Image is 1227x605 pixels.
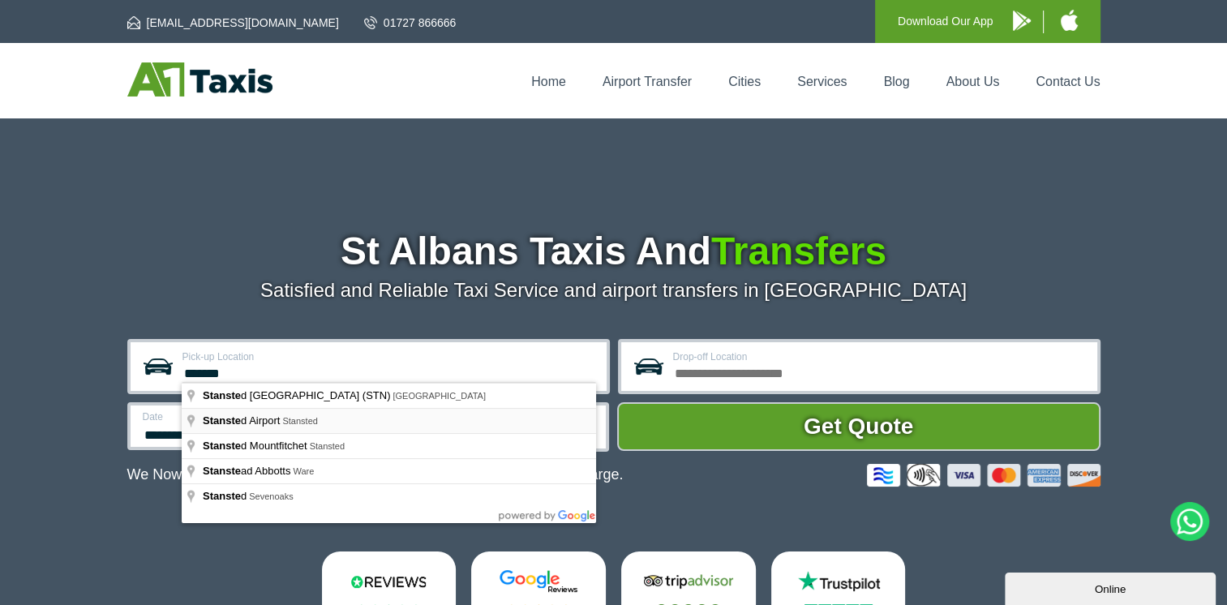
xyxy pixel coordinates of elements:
[203,490,241,502] span: Stanste
[340,569,437,594] img: Reviews.io
[393,391,486,401] span: [GEOGRAPHIC_DATA]
[883,75,909,88] a: Blog
[364,15,457,31] a: 01727 866666
[249,491,293,501] span: Sevenoaks
[640,569,737,594] img: Tripadvisor
[898,11,993,32] p: Download Our App
[711,230,886,272] span: Transfers
[946,75,1000,88] a: About Us
[797,75,847,88] a: Services
[203,490,249,502] span: d
[203,440,241,452] span: Stanste
[603,75,692,88] a: Airport Transfer
[203,414,282,427] span: d Airport
[203,389,393,401] span: d [GEOGRAPHIC_DATA] (STN)
[182,352,597,362] label: Pick-up Location
[490,569,587,594] img: Google
[728,75,761,88] a: Cities
[1061,10,1078,31] img: A1 Taxis iPhone App
[867,464,1100,487] img: Credit And Debit Cards
[617,402,1100,451] button: Get Quote
[203,414,241,427] span: Stanste
[203,440,310,452] span: d Mountfitchet
[127,279,1100,302] p: Satisfied and Reliable Taxi Service and airport transfers in [GEOGRAPHIC_DATA]
[143,412,351,422] label: Date
[310,441,345,451] span: Stansted
[127,232,1100,271] h1: St Albans Taxis And
[203,465,241,477] span: Stanste
[127,466,624,483] p: We Now Accept Card & Contactless Payment In
[127,62,272,97] img: A1 Taxis St Albans LTD
[1036,75,1100,88] a: Contact Us
[790,569,887,594] img: Trustpilot
[293,466,314,476] span: Ware
[203,389,241,401] span: Stanste
[673,352,1088,362] label: Drop-off Location
[1013,11,1031,31] img: A1 Taxis Android App
[203,465,293,477] span: ad Abbotts
[531,75,566,88] a: Home
[282,416,317,426] span: Stansted
[127,15,339,31] a: [EMAIL_ADDRESS][DOMAIN_NAME]
[1005,569,1219,605] iframe: chat widget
